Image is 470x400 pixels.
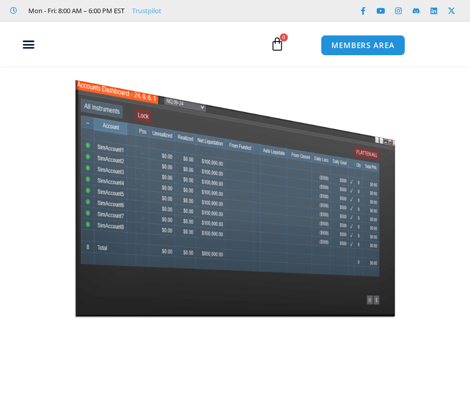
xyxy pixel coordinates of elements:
[5,34,52,54] div: Menu Toggle
[321,35,405,56] a: MEMBERS AREA
[132,5,161,17] a: Trustpilot
[26,5,124,17] span: Mon - Fri: 8:00 AM – 6:00 PM EST
[255,29,300,59] a: 0
[72,59,398,318] img: Screenshot 2024-08-26 15462845454
[331,42,395,49] span: MEMBERS AREA
[62,26,171,62] img: LogoAI | Affordable Indicators – NinjaTrader
[280,33,288,42] span: 0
